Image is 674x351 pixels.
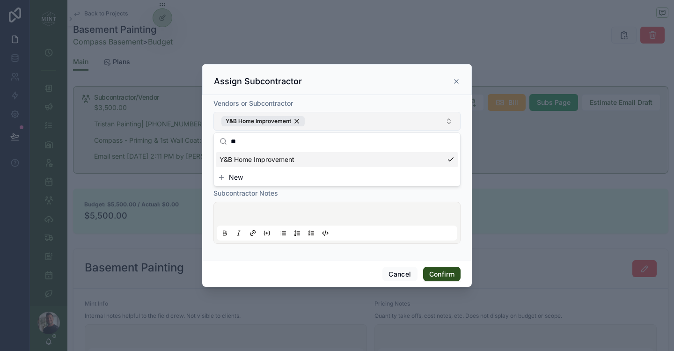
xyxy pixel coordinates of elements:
[221,116,305,126] button: Unselect 83
[382,267,417,282] button: Cancel
[220,155,294,164] span: Y&B Home Improvement
[229,173,243,182] span: New
[214,76,302,87] h3: Assign Subcontractor
[213,99,293,107] span: Vendors or Subcontractor
[218,173,456,182] button: New
[213,189,278,197] span: Subcontractor Notes
[214,150,460,169] div: Suggestions
[423,267,461,282] button: Confirm
[213,112,461,131] button: Select Button
[226,117,291,125] span: Y&B Home Improvement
